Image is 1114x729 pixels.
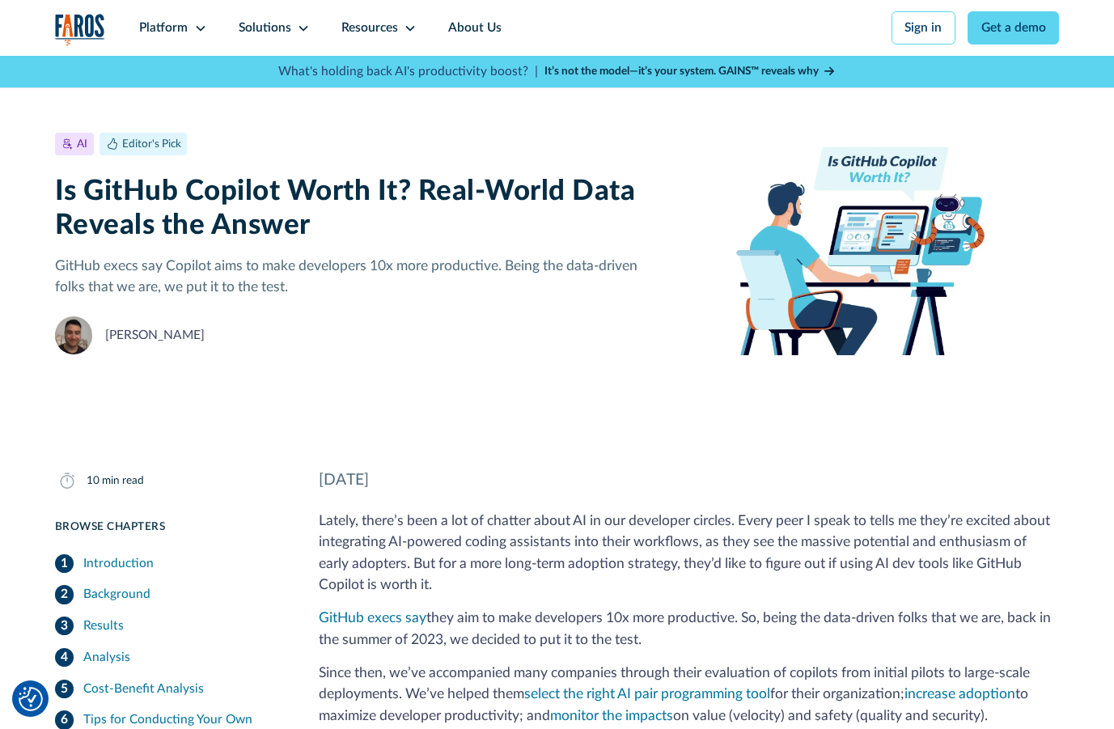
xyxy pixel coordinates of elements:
a: select the right AI pair programming tool [524,687,770,701]
a: Cost-Benefit Analysis [55,673,281,705]
div: Results [83,617,124,635]
a: home [55,14,105,46]
a: GitHub execs say [319,611,426,625]
a: Introduction [55,548,281,579]
div: Solutions [239,19,291,37]
div: 10 [87,473,100,489]
img: Is GitHub Copilot Worth It Faros AI blog banner image of developer utilizing copilot [667,132,1059,355]
div: [PERSON_NAME] [105,326,205,345]
a: Analysis [55,642,281,673]
a: monitor the impacts [550,709,673,723]
div: Cost-Benefit Analysis [83,680,204,698]
a: Results [55,610,281,642]
div: Browse Chapters [55,519,281,535]
div: Analysis [83,648,130,667]
div: Resources [341,19,398,37]
p: What's holding back AI's productivity boost? | [278,62,538,81]
img: Logo of the analytics and reporting company Faros. [55,14,105,46]
strong: It’s not the model—it’s your system. GAINS™ reveals why [544,66,819,77]
div: [DATE] [319,468,1060,492]
a: Sign in [892,11,955,45]
button: Cookie Settings [19,687,43,711]
p: they aim to make developers 10x more productive. So, being the data-driven folks that we are, bac... [319,608,1060,650]
div: Introduction [83,554,154,573]
div: min read [102,473,144,489]
p: Since then, we’ve accompanied many companies through their evaluation of copilots from initial pi... [319,663,1060,727]
a: It’s not the model—it’s your system. GAINS™ reveals why [544,63,836,79]
a: increase adoption [904,687,1015,701]
img: Revisit consent button [19,687,43,711]
a: Background [55,579,281,611]
div: Background [83,585,150,604]
img: Thomas Gerber [55,316,93,354]
p: Lately, there’s been a lot of chatter about AI in our developer circles. Every peer I speak to te... [319,511,1060,595]
a: Get a demo [968,11,1059,45]
p: GitHub execs say Copilot aims to make developers 10x more productive. Being the data-driven folks... [55,256,642,298]
div: AI [77,136,87,152]
div: Editor's Pick [122,136,181,152]
h1: Is GitHub Copilot Worth It? Real-World Data Reveals the Answer [55,175,642,243]
div: Platform [139,19,188,37]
